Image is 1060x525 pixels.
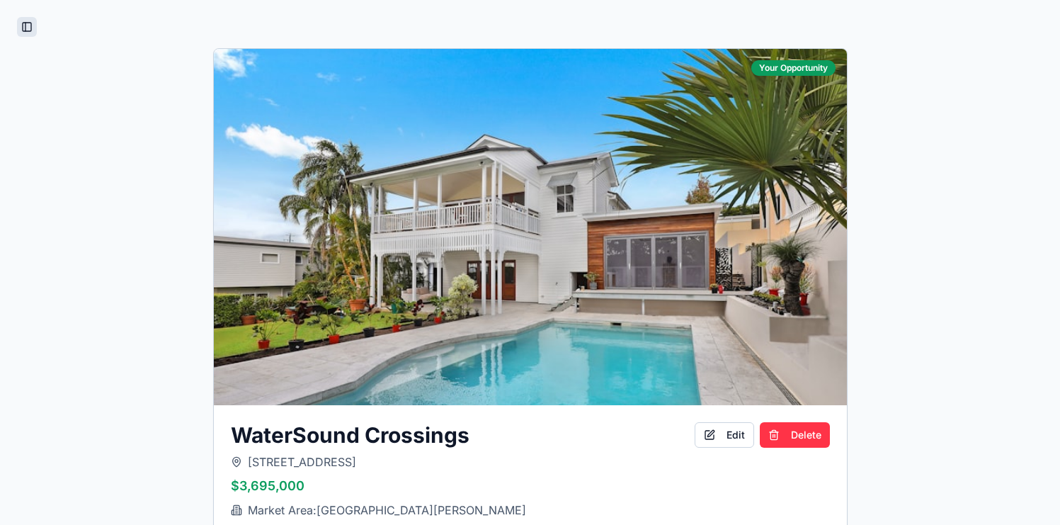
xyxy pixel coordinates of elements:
img: WaterSound Crossings [214,49,847,405]
span: $ 3,695,000 [231,476,304,496]
button: Delete [760,422,830,448]
button: Edit [695,422,754,448]
div: Market Area: [GEOGRAPHIC_DATA][PERSON_NAME] [231,502,526,519]
h1: WaterSound Crossings [231,422,526,448]
div: Your Opportunity [751,60,836,76]
div: [STREET_ADDRESS] [231,453,526,470]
